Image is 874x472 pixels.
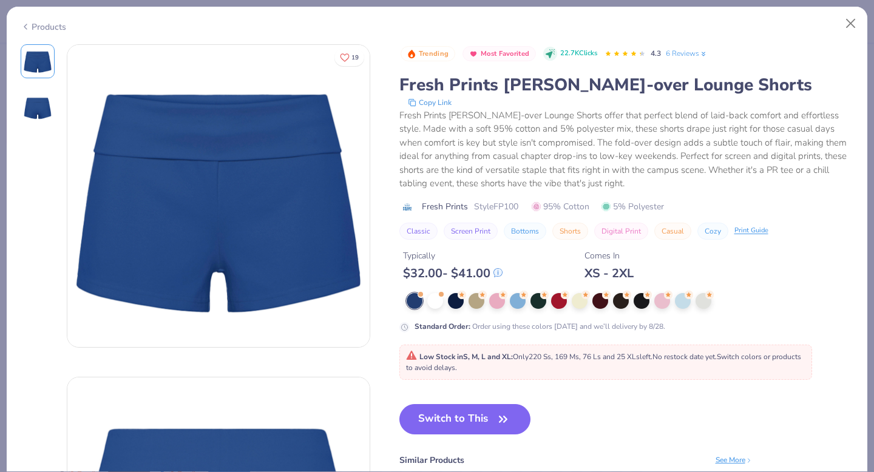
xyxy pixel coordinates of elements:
button: Cozy [697,223,728,240]
span: Only 220 Ss, 169 Ms, 76 Ls and 25 XLs left. Switch colors or products to avoid delays. [406,352,801,373]
span: 4.3 [651,49,661,58]
div: See More [716,454,753,465]
span: Trending [419,50,449,57]
span: Fresh Prints [422,200,468,213]
span: Most Favorited [481,50,529,57]
img: Most Favorited sort [469,49,478,59]
div: Fresh Prints [PERSON_NAME]-over Lounge Shorts [399,73,854,96]
button: Digital Print [594,223,648,240]
button: Classic [399,223,438,240]
button: copy to clipboard [404,96,455,109]
button: Badge Button [401,46,455,62]
button: Shorts [552,223,588,240]
div: Comes In [584,249,634,262]
div: Print Guide [734,226,768,236]
button: Casual [654,223,691,240]
img: Back [23,93,52,122]
img: Trending sort [407,49,416,59]
button: Close [839,12,862,35]
button: Like [334,49,364,66]
span: 5% Polyester [601,200,664,213]
div: Similar Products [399,454,464,467]
span: 95% Cotton [532,200,589,213]
div: Products [21,21,66,33]
button: Bottoms [504,223,546,240]
span: No restock date yet. [652,352,717,362]
span: 22.7K Clicks [560,49,597,59]
img: Front [23,47,52,76]
div: Typically [403,249,503,262]
div: Fresh Prints [PERSON_NAME]-over Lounge Shorts offer that perfect blend of laid-back comfort and e... [399,109,854,190]
button: Switch to This [399,404,531,434]
span: Style FP100 [474,200,518,213]
div: 4.3 Stars [605,44,646,64]
img: brand logo [399,202,416,212]
img: Front [67,45,370,347]
div: Order using these colors [DATE] and we’ll delivery by 8/28. [415,321,665,332]
strong: Standard Order : [415,322,470,331]
span: 19 [351,55,359,61]
button: Badge Button [462,46,536,62]
strong: Low Stock in S, M, L and XL : [419,352,513,362]
a: 6 Reviews [666,48,708,59]
div: $ 32.00 - $ 41.00 [403,266,503,281]
div: XS - 2XL [584,266,634,281]
button: Screen Print [444,223,498,240]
